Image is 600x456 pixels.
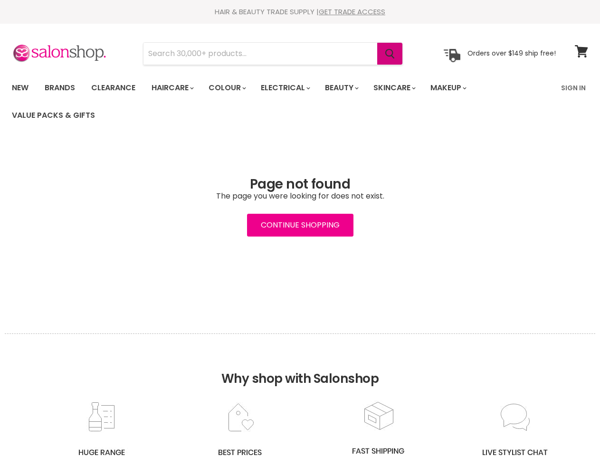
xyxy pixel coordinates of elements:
a: Beauty [318,78,364,98]
a: Clearance [84,78,143,98]
input: Search [143,43,377,65]
a: New [5,78,36,98]
a: Haircare [144,78,200,98]
ul: Main menu [5,74,555,129]
a: Brands [38,78,82,98]
h2: Why shop with Salonshop [5,333,595,400]
a: Skincare [366,78,421,98]
p: Orders over $149 ship free! [467,49,556,57]
a: Continue Shopping [247,214,353,237]
a: Makeup [423,78,472,98]
h1: Page not found [12,177,588,192]
a: GET TRADE ACCESS [319,7,385,17]
form: Product [143,42,403,65]
a: Electrical [254,78,316,98]
p: The page you were looking for does not exist. [12,192,588,200]
a: Sign In [555,78,591,98]
a: Colour [201,78,252,98]
a: Value Packs & Gifts [5,105,102,125]
button: Search [377,43,402,65]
